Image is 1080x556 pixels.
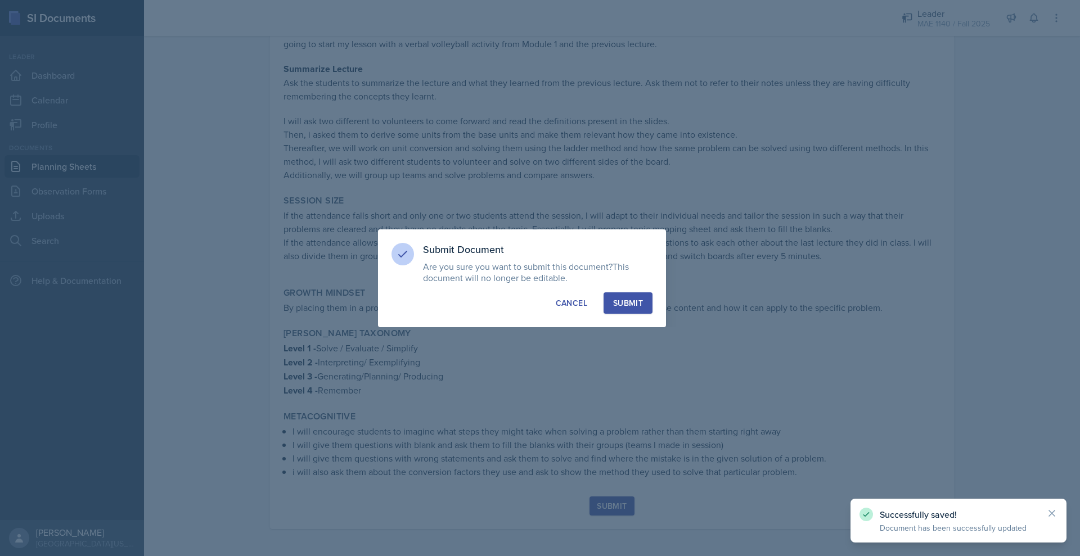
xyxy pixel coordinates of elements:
button: Submit [604,292,652,314]
div: Cancel [556,297,587,309]
button: Cancel [546,292,597,314]
p: Document has been successfully updated [880,522,1037,534]
p: Are you sure you want to submit this document? [423,261,652,283]
div: Submit [613,297,643,309]
h3: Submit Document [423,243,652,256]
p: Successfully saved! [880,509,1037,520]
span: This document will no longer be editable. [423,260,629,284]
